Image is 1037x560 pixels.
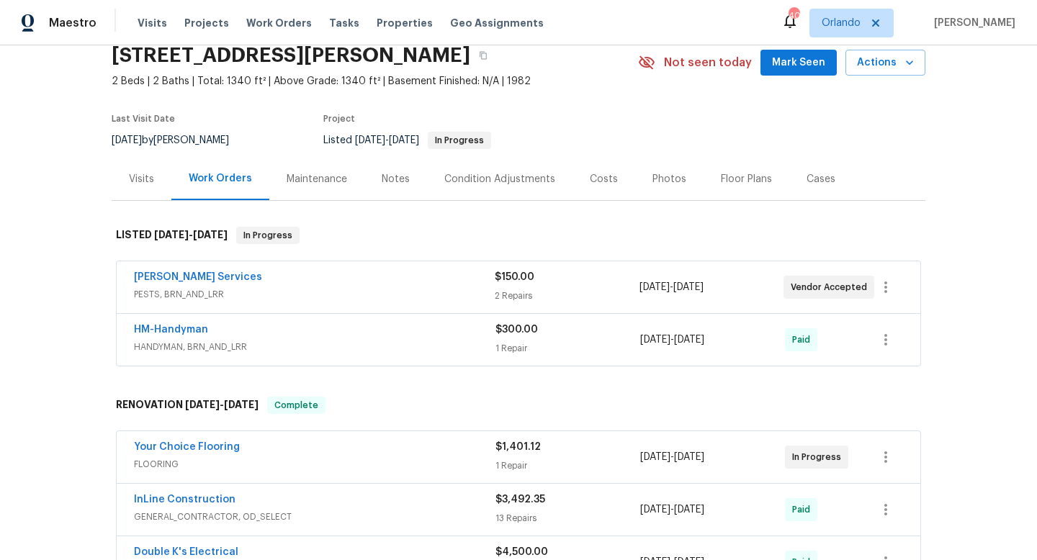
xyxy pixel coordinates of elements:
span: FLOORING [134,457,495,471]
span: Last Visit Date [112,114,175,123]
span: $3,492.35 [495,494,545,505]
h6: RENOVATION [116,397,259,414]
div: Floor Plans [721,172,772,186]
span: HANDYMAN, BRN_AND_LRR [134,340,495,354]
span: - [154,230,228,240]
a: [PERSON_NAME] Services [134,272,262,282]
button: Actions [845,50,925,76]
div: Photos [652,172,686,186]
span: [DATE] [674,335,704,345]
span: [DATE] [640,452,670,462]
div: Costs [590,172,618,186]
div: 1 Repair [495,459,640,473]
span: [DATE] [112,135,142,145]
span: Visits [138,16,167,30]
span: - [640,502,704,517]
h2: [STREET_ADDRESS][PERSON_NAME] [112,48,470,63]
span: [PERSON_NAME] [928,16,1015,30]
span: - [185,399,259,410]
span: In Progress [238,228,298,243]
span: - [355,135,419,145]
a: Double K's Electrical [134,547,238,557]
div: Condition Adjustments [444,172,555,186]
span: Listed [323,135,491,145]
span: $150.00 [495,272,534,282]
div: 13 Repairs [495,511,640,525]
span: Properties [377,16,433,30]
span: Project [323,114,355,123]
span: PESTS, BRN_AND_LRR [134,287,495,302]
span: [DATE] [674,505,704,515]
span: [DATE] [154,230,189,240]
span: [DATE] [193,230,228,240]
div: RENOVATION [DATE]-[DATE]Complete [112,382,925,428]
span: Actions [857,54,914,72]
span: [DATE] [640,505,670,515]
span: [DATE] [185,399,220,410]
span: $4,500.00 [495,547,548,557]
span: [DATE] [640,335,670,345]
span: Not seen today [664,55,752,70]
span: Geo Assignments [450,16,544,30]
span: Complete [269,398,324,412]
span: [DATE] [674,452,704,462]
span: In Progress [792,450,847,464]
div: 1 Repair [495,341,640,356]
span: - [640,450,704,464]
div: 40 [789,9,799,23]
span: $300.00 [495,325,538,335]
button: Mark Seen [760,50,837,76]
button: Copy Address [470,42,496,68]
span: [DATE] [639,282,670,292]
span: Paid [792,333,816,347]
span: GENERAL_CONTRACTOR, OD_SELECT [134,510,495,524]
span: Mark Seen [772,54,825,72]
div: Work Orders [189,171,252,186]
span: [DATE] [224,399,259,410]
span: 2 Beds | 2 Baths | Total: 1340 ft² | Above Grade: 1340 ft² | Basement Finished: N/A | 1982 [112,74,638,89]
a: Your Choice Flooring [134,442,240,452]
span: Projects [184,16,229,30]
span: Maestro [49,16,96,30]
span: Paid [792,502,816,517]
span: [DATE] [389,135,419,145]
span: Orlando [822,16,861,30]
span: Work Orders [246,16,312,30]
span: $1,401.12 [495,442,541,452]
div: 2 Repairs [495,289,639,303]
span: Tasks [329,18,359,28]
span: - [639,280,704,294]
span: In Progress [429,136,490,145]
a: InLine Construction [134,494,235,505]
span: - [640,333,704,347]
span: [DATE] [673,282,704,292]
div: Cases [807,172,835,186]
div: Visits [129,172,154,186]
h6: LISTED [116,227,228,244]
span: [DATE] [355,135,385,145]
div: by [PERSON_NAME] [112,132,246,149]
div: Notes [382,172,410,186]
div: Maintenance [287,172,347,186]
div: LISTED [DATE]-[DATE]In Progress [112,212,925,258]
span: Vendor Accepted [791,280,873,294]
a: HM-Handyman [134,325,208,335]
